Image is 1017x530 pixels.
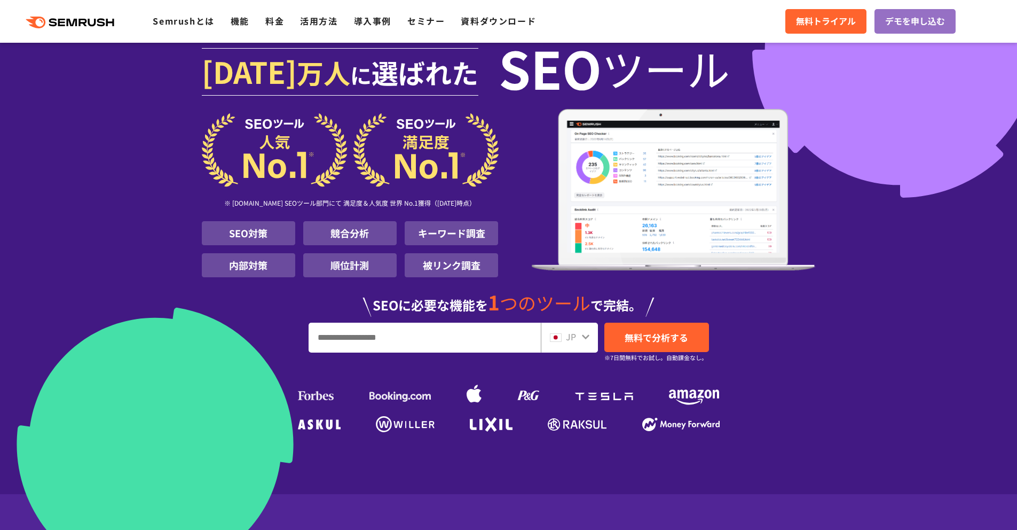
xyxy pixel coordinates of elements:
[350,59,372,90] span: に
[303,221,397,245] li: 競合分析
[590,295,642,314] span: で完結。
[500,290,590,316] span: つのツール
[372,53,478,91] span: 選ばれた
[303,253,397,277] li: 順位計測
[885,14,945,28] span: デモを申し込む
[202,187,499,221] div: ※ [DOMAIN_NAME] SEOツール部門にて 満足度＆人気度 世界 No.1獲得（[DATE]時点）
[202,221,295,245] li: SEO対策
[405,221,498,245] li: キーワード調査
[499,46,602,89] span: SEO
[461,14,536,27] a: 資料ダウンロード
[231,14,249,27] a: 機能
[874,9,956,34] a: デモを申し込む
[265,14,284,27] a: 料金
[488,287,500,316] span: 1
[354,14,391,27] a: 導入事例
[407,14,445,27] a: セミナー
[566,330,576,343] span: JP
[202,50,297,92] span: [DATE]
[796,14,856,28] span: 無料トライアル
[202,253,295,277] li: 内部対策
[153,14,214,27] a: Semrushとは
[405,253,498,277] li: 被リンク調査
[785,9,866,34] a: 無料トライアル
[604,353,707,363] small: ※7日間無料でお試し。自動課金なし。
[604,323,709,352] a: 無料で分析する
[300,14,337,27] a: 活用方法
[309,323,540,352] input: URL、キーワードを入力してください
[602,46,730,89] span: ツール
[625,331,688,344] span: 無料で分析する
[202,282,816,317] div: SEOに必要な機能を
[297,53,350,91] span: 万人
